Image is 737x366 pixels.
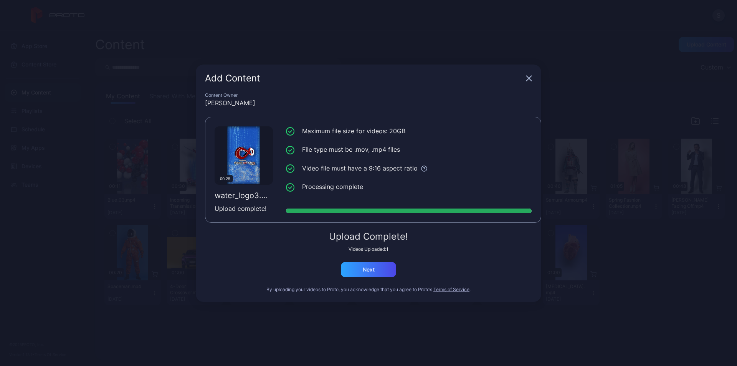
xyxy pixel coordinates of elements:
[217,175,233,182] div: 00:25
[215,204,273,213] div: Upload complete!
[286,182,532,192] li: Processing complete
[205,232,532,241] div: Upload Complete!
[205,246,532,252] div: Videos Uploaded: 1
[205,74,523,83] div: Add Content
[286,126,532,136] li: Maximum file size for videos: 20GB
[205,287,532,293] div: By uploading your videos to Proto, you acknowledge that you agree to Proto’s .
[363,267,375,273] div: Next
[215,191,273,200] div: water_logo3.mp4
[205,92,532,98] div: Content Owner
[286,164,532,173] li: Video file must have a 9:16 aspect ratio
[341,262,396,277] button: Next
[286,145,532,154] li: File type must be .mov, .mp4 files
[205,98,532,108] div: [PERSON_NAME]
[433,287,469,293] button: Terms of Service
